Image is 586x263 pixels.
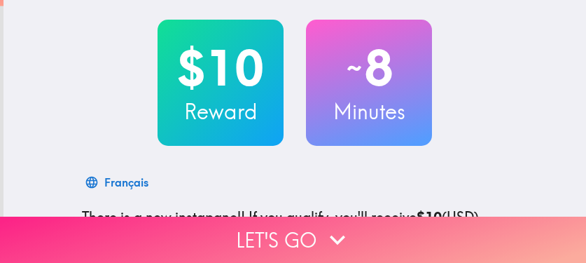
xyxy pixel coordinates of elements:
button: Français [82,168,154,196]
h2: 8 [306,39,432,97]
span: ~ [344,47,364,89]
h3: Reward [158,97,284,126]
b: $10 [417,208,442,226]
p: If you qualify, you'll receive (USD) . You'll be able to choose your . [82,208,508,247]
span: There is a new instapanel! [82,208,245,226]
div: Français [104,173,148,192]
h3: Minutes [306,97,432,126]
h2: $10 [158,39,284,97]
